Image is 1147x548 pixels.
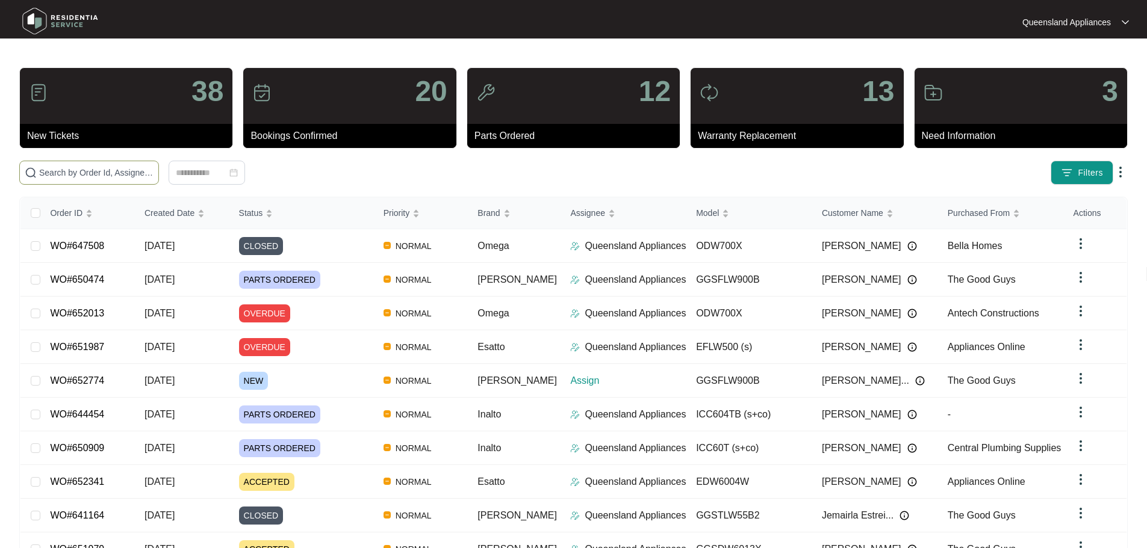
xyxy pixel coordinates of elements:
[477,274,557,285] span: [PERSON_NAME]
[570,206,605,220] span: Assignee
[686,197,812,229] th: Model
[239,304,290,322] span: OVERDUE
[948,342,1025,352] span: Appliances Online
[191,77,223,106] p: 38
[686,364,812,398] td: GGSFLW900B
[812,197,938,229] th: Customer Name
[239,473,294,491] span: ACCEPTED
[145,443,175,453] span: [DATE]
[374,197,468,229] th: Priority
[585,508,686,523] p: Queensland Appliances
[1051,161,1113,185] button: filter iconFilters
[50,308,104,318] a: WO#652013
[948,409,951,419] span: -
[585,239,686,253] p: Queensland Appliances
[907,410,917,419] img: Info icon
[1078,167,1103,179] span: Filters
[1074,405,1088,419] img: dropdown arrow
[145,476,175,487] span: [DATE]
[948,274,1016,285] span: The Good Guys
[239,506,284,525] span: CLOSED
[585,475,686,489] p: Queensland Appliances
[1074,337,1088,352] img: dropdown arrow
[250,129,456,143] p: Bookings Confirmed
[391,306,437,321] span: NORMAL
[39,166,154,179] input: Search by Order Id, Assignee Name, Customer Name, Brand and Model
[948,206,1010,220] span: Purchased From
[477,375,557,386] span: [PERSON_NAME]
[585,441,686,455] p: Queensland Appliances
[145,206,194,220] span: Created Date
[50,476,104,487] a: WO#652341
[862,77,894,106] p: 13
[915,376,925,386] img: Info icon
[1074,506,1088,520] img: dropdown arrow
[948,308,1039,318] span: Antech Constructions
[145,342,175,352] span: [DATE]
[145,308,175,318] span: [DATE]
[948,510,1016,520] span: The Good Guys
[822,272,901,287] span: [PERSON_NAME]
[29,83,48,102] img: icon
[384,511,391,519] img: Vercel Logo
[229,197,374,229] th: Status
[477,206,500,220] span: Brand
[145,241,175,251] span: [DATE]
[570,477,580,487] img: Assigner Icon
[822,508,894,523] span: Jemairla Estrei...
[698,129,903,143] p: Warranty Replacement
[822,239,901,253] span: [PERSON_NAME]
[570,410,580,419] img: Assigner Icon
[50,510,104,520] a: WO#641164
[239,405,320,423] span: PARTS ORDERED
[239,372,269,390] span: NEW
[50,274,104,285] a: WO#650474
[907,477,917,487] img: Info icon
[1074,439,1088,453] img: dropdown arrow
[391,508,437,523] span: NORMAL
[239,338,290,356] span: OVERDUE
[948,443,1062,453] span: Central Plumbing Supplies
[822,306,901,321] span: [PERSON_NAME]
[384,206,410,220] span: Priority
[239,237,284,255] span: CLOSED
[50,409,104,419] a: WO#644454
[18,3,102,39] img: residentia service logo
[686,229,812,263] td: ODW700X
[570,309,580,318] img: Assigner Icon
[570,241,580,251] img: Assigner Icon
[384,309,391,316] img: Vercel Logo
[384,242,391,249] img: Vercel Logo
[384,478,391,485] img: Vercel Logo
[145,510,175,520] span: [DATE]
[686,398,812,431] td: ICC604TB (s+co)
[822,441,901,455] span: [PERSON_NAME]
[686,465,812,499] td: EDW6004W
[924,83,943,102] img: icon
[476,83,496,102] img: icon
[1022,16,1111,28] p: Queensland Appliances
[145,409,175,419] span: [DATE]
[384,276,391,283] img: Vercel Logo
[696,206,719,220] span: Model
[561,197,686,229] th: Assignee
[639,77,671,106] p: 12
[900,511,909,520] img: Info icon
[822,206,883,220] span: Customer Name
[1074,270,1088,285] img: dropdown arrow
[50,342,104,352] a: WO#651987
[477,308,509,318] span: Omega
[585,272,686,287] p: Queensland Appliances
[239,206,263,220] span: Status
[907,443,917,453] img: Info icon
[145,375,175,386] span: [DATE]
[477,409,501,419] span: Inalto
[570,443,580,453] img: Assigner Icon
[686,297,812,330] td: ODW700X
[822,407,901,422] span: [PERSON_NAME]
[391,272,437,287] span: NORMAL
[384,444,391,451] img: Vercel Logo
[40,197,135,229] th: Order ID
[686,263,812,297] td: GGSFLW900B
[391,340,437,354] span: NORMAL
